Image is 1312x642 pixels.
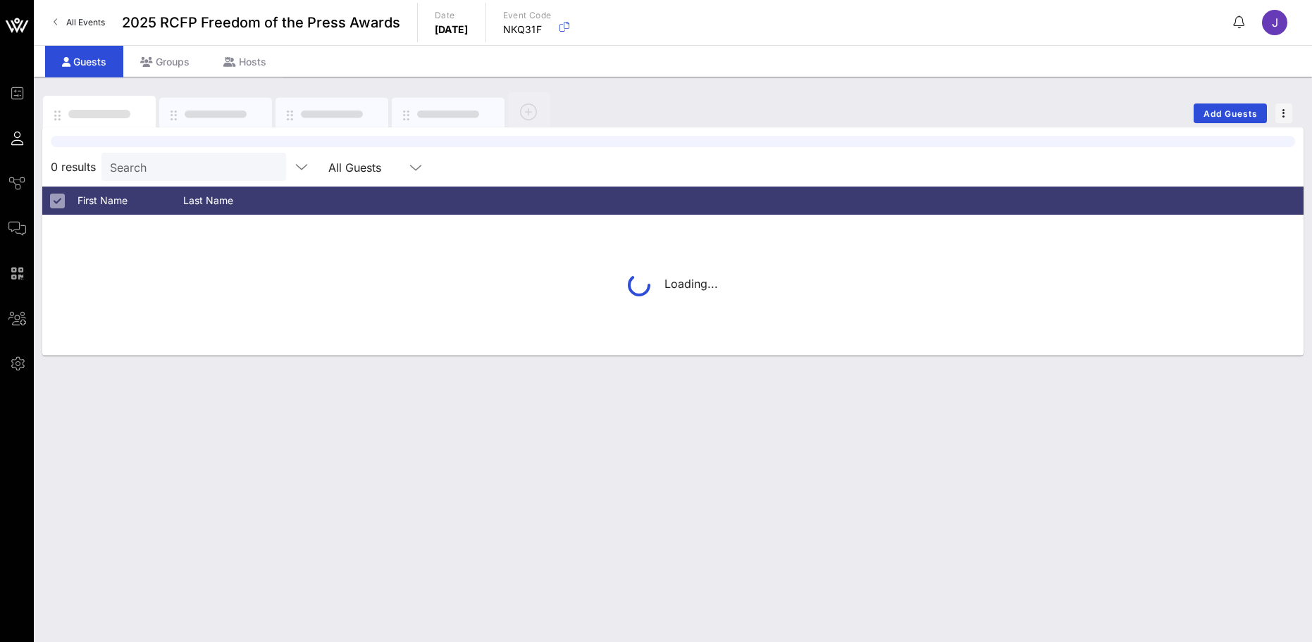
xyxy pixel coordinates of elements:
[122,12,400,33] span: 2025 RCFP Freedom of the Press Awards
[1262,10,1287,35] div: J
[435,8,469,23] p: Date
[123,46,206,77] div: Groups
[206,46,283,77] div: Hosts
[1203,108,1258,119] span: Add Guests
[51,158,96,175] span: 0 results
[1194,103,1267,123] button: Add Guests
[435,23,469,37] p: [DATE]
[183,187,289,215] div: Last Name
[503,8,552,23] p: Event Code
[78,187,183,215] div: First Name
[503,23,552,37] p: NKQ31F
[45,11,113,34] a: All Events
[45,46,123,77] div: Guests
[66,17,105,27] span: All Events
[328,161,381,174] div: All Guests
[1272,15,1278,30] span: J
[320,153,433,181] div: All Guests
[628,274,718,296] div: Loading...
